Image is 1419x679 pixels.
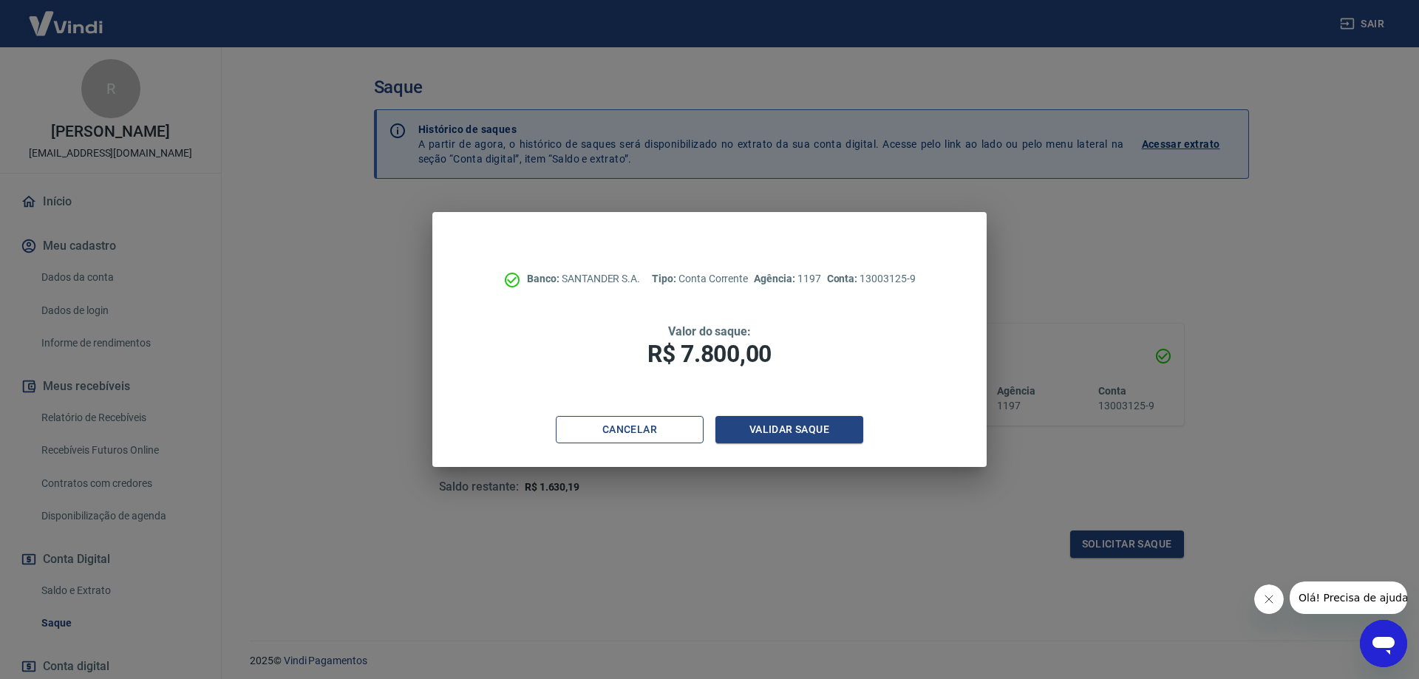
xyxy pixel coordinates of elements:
[556,416,704,443] button: Cancelar
[827,273,860,284] span: Conta:
[668,324,751,338] span: Valor do saque:
[527,273,562,284] span: Banco:
[527,271,640,287] p: SANTANDER S.A.
[1254,584,1284,614] iframe: Fechar mensagem
[1360,620,1407,667] iframe: Botão para abrir a janela de mensagens
[647,340,772,368] span: R$ 7.800,00
[652,273,678,284] span: Tipo:
[754,271,820,287] p: 1197
[827,271,916,287] p: 13003125-9
[715,416,863,443] button: Validar saque
[754,273,797,284] span: Agência:
[9,10,124,22] span: Olá! Precisa de ajuda?
[652,271,748,287] p: Conta Corrente
[1290,581,1407,614] iframe: Mensagem da empresa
